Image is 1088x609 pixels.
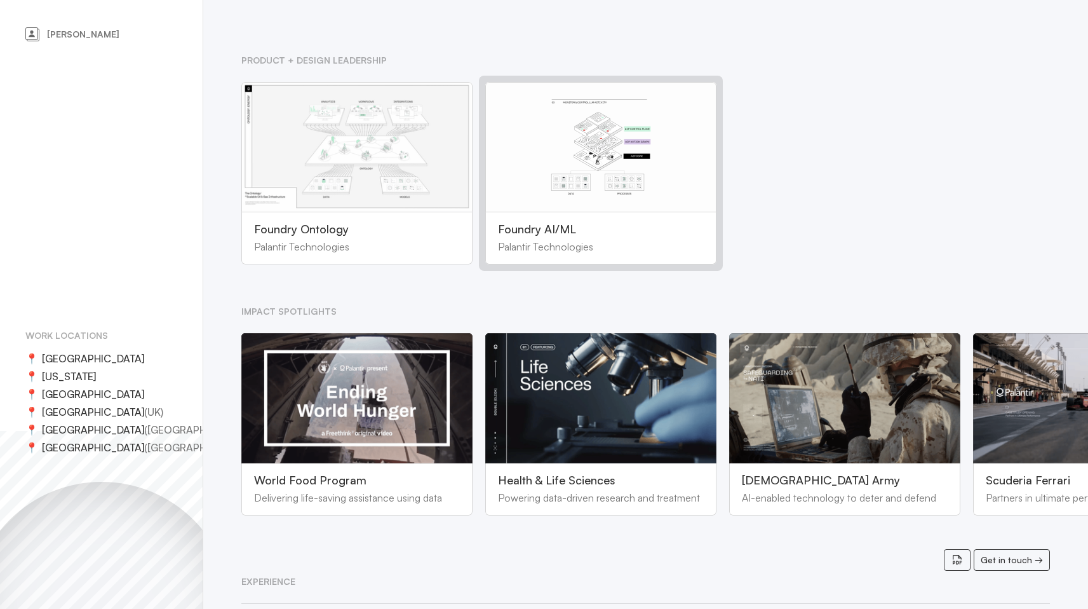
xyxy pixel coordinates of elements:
[485,82,716,264] a: Foundry AI/MLPalantir Technologies
[42,385,144,403] span: [GEOGRAPHIC_DATA]
[241,573,1050,591] h2: Experience
[25,421,42,439] span: 📍
[974,549,1050,571] a: Get in touch
[25,385,42,403] span: 📍
[25,350,42,367] span: 📍
[144,421,252,439] span: ( [GEOGRAPHIC_DATA] )
[42,439,144,456] span: [GEOGRAPHIC_DATA]
[42,421,144,439] span: [GEOGRAPHIC_DATA]
[144,439,252,456] span: ( [GEOGRAPHIC_DATA] )
[25,439,42,456] span: 📍
[42,350,144,367] span: [GEOGRAPHIC_DATA]
[144,403,163,421] span: ( UK )
[25,25,177,43] a: [PERSON_NAME]
[944,549,970,571] a: Resume
[981,551,1032,569] span: Get in touch
[241,51,1050,69] h2: Product + Design Leadership
[42,367,96,385] span: [US_STATE]
[25,327,177,345] h2: Work locations
[25,367,42,385] span: 📍
[241,303,1050,320] h2: Impact spotlights
[241,82,473,264] a: Foundry OntologyPalantir Technologies
[25,403,42,421] span: 📍
[42,403,144,421] span: [GEOGRAPHIC_DATA]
